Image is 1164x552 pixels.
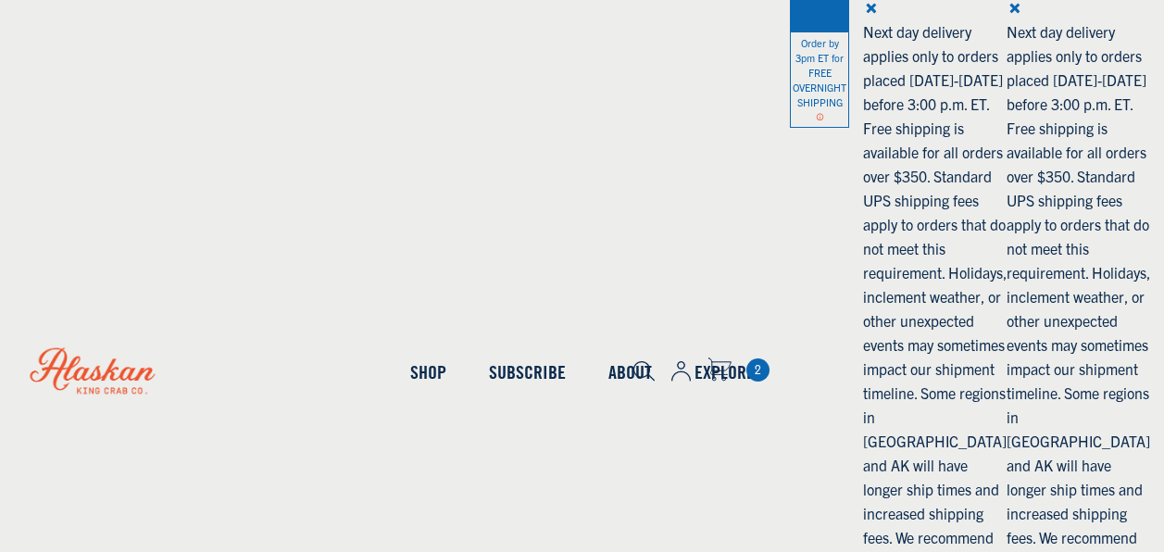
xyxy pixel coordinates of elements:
[587,320,673,425] a: About
[671,361,691,382] img: account
[9,327,176,414] img: Alaskan King Crab Co. logo
[468,320,587,425] a: Subscribe
[793,36,846,108] span: Order by 3pm ET for FREE OVERNIGHT SHIPPING
[633,361,655,382] img: search
[707,358,732,384] a: Cart
[746,358,770,382] span: 2
[816,110,824,123] span: Shipping Notice Icon
[389,320,468,425] a: Shop
[746,358,770,382] a: Cart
